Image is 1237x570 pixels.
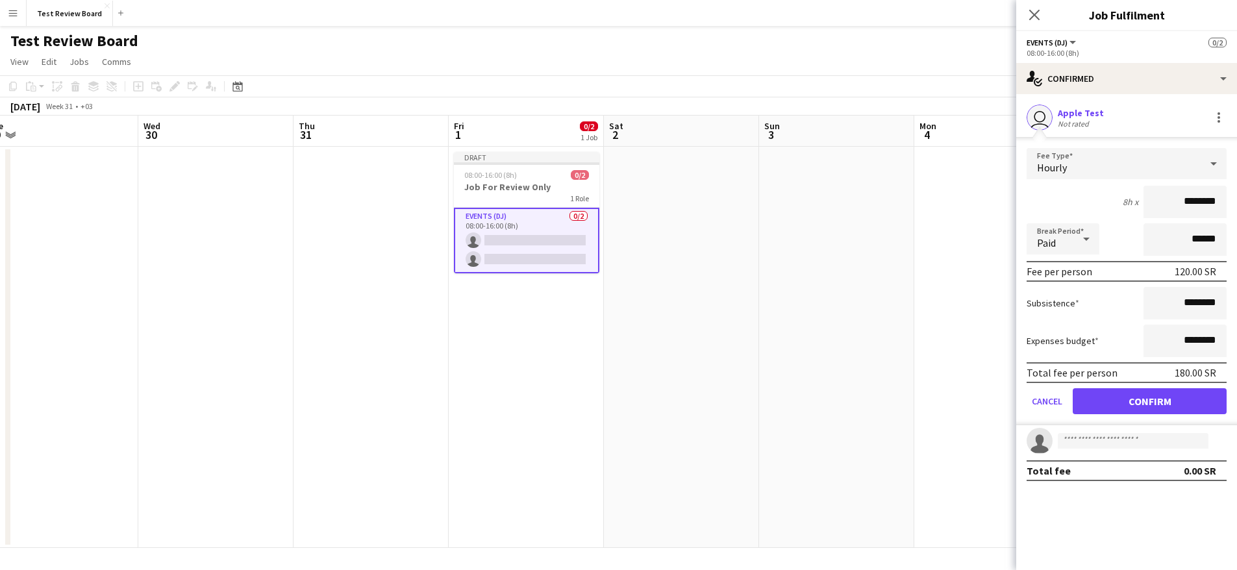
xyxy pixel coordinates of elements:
[607,127,623,142] span: 2
[581,132,597,142] div: 1 Job
[609,120,623,132] span: Sat
[1175,366,1216,379] div: 180.00 SR
[42,56,56,68] span: Edit
[36,53,62,70] a: Edit
[1027,388,1068,414] button: Cancel
[454,152,599,162] div: Draft
[454,152,599,273] app-job-card: Draft08:00-16:00 (8h)0/2Job For Review Only1 RoleEvents (DJ)0/208:00-16:00 (8h)
[452,127,464,142] span: 1
[918,127,936,142] span: 4
[1073,388,1227,414] button: Confirm
[464,170,517,180] span: 08:00-16:00 (8h)
[69,56,89,68] span: Jobs
[1037,161,1067,174] span: Hourly
[1175,265,1216,278] div: 120.00 SR
[571,170,589,180] span: 0/2
[1016,6,1237,23] h3: Job Fulfilment
[454,120,464,132] span: Fri
[299,120,315,132] span: Thu
[1208,38,1227,47] span: 0/2
[144,120,160,132] span: Wed
[764,120,780,132] span: Sun
[454,208,599,273] app-card-role: Events (DJ)0/208:00-16:00 (8h)
[919,120,936,132] span: Mon
[454,181,599,193] h3: Job For Review Only
[1027,48,1227,58] div: 08:00-16:00 (8h)
[1027,366,1118,379] div: Total fee per person
[5,53,34,70] a: View
[81,101,93,111] div: +03
[10,31,138,51] h1: Test Review Board
[1027,335,1099,347] label: Expenses budget
[297,127,315,142] span: 31
[43,101,75,111] span: Week 31
[1027,464,1071,477] div: Total fee
[64,53,94,70] a: Jobs
[1027,265,1092,278] div: Fee per person
[570,193,589,203] span: 1 Role
[1016,63,1237,94] div: Confirmed
[1027,38,1068,47] span: Events (DJ)
[1037,236,1056,249] span: Paid
[580,121,598,131] span: 0/2
[1027,38,1078,47] button: Events (DJ)
[1184,464,1216,477] div: 0.00 SR
[1058,119,1092,129] div: Not rated
[102,56,131,68] span: Comms
[27,1,113,26] button: Test Review Board
[762,127,780,142] span: 3
[1027,297,1079,309] label: Subsistence
[10,100,40,113] div: [DATE]
[97,53,136,70] a: Comms
[1058,107,1104,119] div: Apple Test
[1123,196,1138,208] div: 8h x
[10,56,29,68] span: View
[142,127,160,142] span: 30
